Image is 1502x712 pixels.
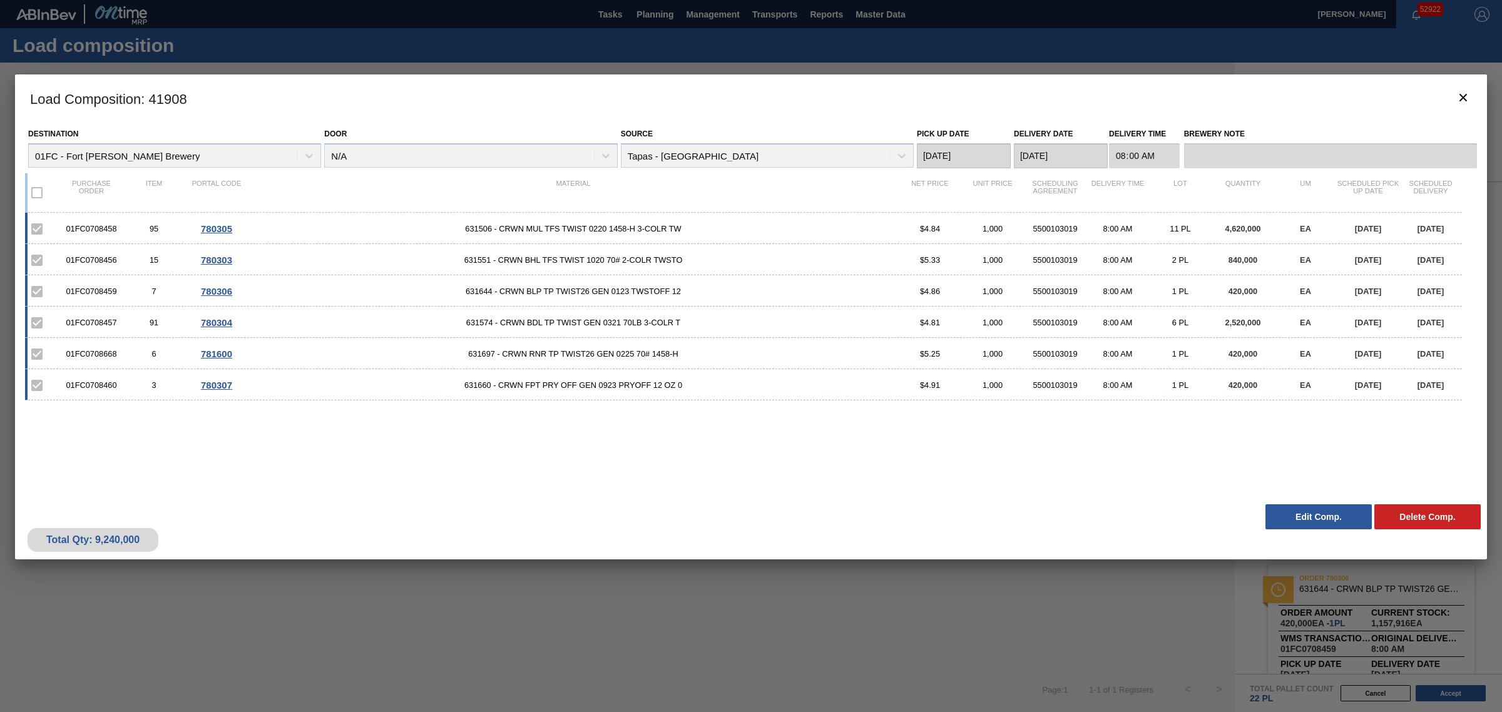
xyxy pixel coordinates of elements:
div: Item [123,180,185,206]
div: Net Price [899,180,961,206]
div: Scheduled Pick up Date [1337,180,1399,206]
div: Go to Order [185,223,248,234]
div: 5500103019 [1024,255,1086,265]
div: Unit Price [961,180,1024,206]
div: 01FC0708459 [60,287,123,296]
span: 840,000 [1229,255,1257,265]
span: 780306 [201,286,232,297]
div: Go to Order [185,380,248,390]
div: Lot [1149,180,1212,206]
div: 01FC0708456 [60,255,123,265]
div: 5500103019 [1024,380,1086,390]
div: 1 PL [1149,349,1212,359]
div: 01FC0708457 [60,318,123,327]
span: [DATE] [1418,255,1444,265]
div: 2 PL [1149,255,1212,265]
span: 4,620,000 [1225,224,1261,233]
input: mm/dd/yyyy [1014,143,1108,168]
span: 780305 [201,223,232,234]
span: EA [1300,224,1311,233]
div: 5500103019 [1024,287,1086,296]
button: Delete Comp. [1374,504,1481,529]
div: Material [248,180,899,206]
h3: Load Composition : 41908 [15,74,1487,122]
div: $4.91 [899,380,961,390]
div: $4.84 [899,224,961,233]
div: 7 [123,287,185,296]
div: 8:00 AM [1086,224,1149,233]
span: [DATE] [1418,349,1444,359]
div: 01FC0708458 [60,224,123,233]
label: Pick up Date [917,130,969,138]
span: [DATE] [1355,318,1381,327]
div: 6 [123,349,185,359]
span: EA [1300,349,1311,359]
span: [DATE] [1418,318,1444,327]
span: EA [1300,318,1311,327]
div: 11 PL [1149,224,1212,233]
div: UM [1274,180,1337,206]
span: [DATE] [1355,255,1381,265]
span: 631574 - CRWN BDL TP TWIST GEN 0321 70LB 3-COLR T [248,318,899,327]
div: Quantity [1212,180,1274,206]
div: $5.25 [899,349,961,359]
span: 420,000 [1229,380,1257,390]
div: 01FC0708460 [60,380,123,390]
label: Destination [28,130,78,138]
div: 01FC0708668 [60,349,123,359]
label: Source [621,130,653,138]
div: 1,000 [961,380,1024,390]
span: 631660 - CRWN FPT PRY OFF GEN 0923 PRYOFF 12 OZ 0 [248,380,899,390]
span: 780303 [201,255,232,265]
div: 8:00 AM [1086,287,1149,296]
div: 1 PL [1149,380,1212,390]
div: $5.33 [899,255,961,265]
span: 420,000 [1229,287,1257,296]
span: 420,000 [1229,349,1257,359]
div: Portal code [185,180,248,206]
div: 95 [123,224,185,233]
span: [DATE] [1355,380,1381,390]
span: [DATE] [1355,349,1381,359]
div: 1 PL [1149,287,1212,296]
div: Go to Order [185,255,248,265]
div: 8:00 AM [1086,349,1149,359]
div: Go to Order [185,286,248,297]
div: $4.86 [899,287,961,296]
div: 8:00 AM [1086,380,1149,390]
div: Delivery Time [1086,180,1149,206]
div: 1,000 [961,349,1024,359]
div: Scheduling Agreement [1024,180,1086,206]
span: 631644 - CRWN BLP TP TWIST26 GEN 0123 TWSTOFF 12 [248,287,899,296]
div: 1,000 [961,287,1024,296]
div: 8:00 AM [1086,255,1149,265]
label: Brewery Note [1184,125,1477,143]
span: 631506 - CRWN MUL TFS TWIST 0220 1458-H 3-COLR TW [248,224,899,233]
div: Scheduled Delivery [1399,180,1462,206]
div: Total Qty: 9,240,000 [37,534,149,546]
div: 91 [123,318,185,327]
label: Delivery Time [1109,125,1180,143]
span: [DATE] [1418,380,1444,390]
span: 631551 - CRWN BHL TFS TWIST 1020 70# 2-COLR TWSTO [248,255,899,265]
div: 5500103019 [1024,349,1086,359]
div: 8:00 AM [1086,318,1149,327]
div: Go to Order [185,348,248,359]
span: [DATE] [1418,287,1444,296]
div: Purchase order [60,180,123,206]
span: EA [1300,380,1311,390]
span: [DATE] [1355,287,1381,296]
span: 780304 [201,317,232,328]
span: [DATE] [1355,224,1381,233]
div: 1,000 [961,318,1024,327]
span: [DATE] [1418,224,1444,233]
input: mm/dd/yyyy [917,143,1011,168]
div: 15 [123,255,185,265]
label: Door [324,130,347,138]
button: Edit Comp. [1265,504,1372,529]
div: Go to Order [185,317,248,328]
span: 631697 - CRWN RNR TP TWIST26 GEN 0225 70# 1458-H [248,349,899,359]
span: 780307 [201,380,232,390]
span: 781600 [201,348,232,359]
div: 3 [123,380,185,390]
